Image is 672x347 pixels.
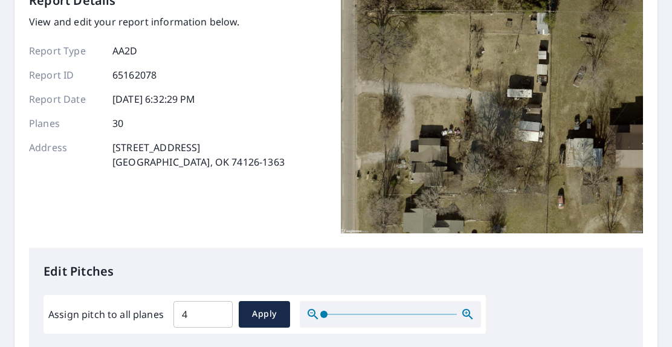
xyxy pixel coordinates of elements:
[112,44,138,58] p: AA2D
[48,307,164,322] label: Assign pitch to all planes
[29,140,102,169] p: Address
[112,116,123,131] p: 30
[112,92,196,106] p: [DATE] 6:32:29 PM
[112,68,157,82] p: 65162078
[29,15,285,29] p: View and edit your report information below.
[29,92,102,106] p: Report Date
[29,44,102,58] p: Report Type
[248,306,280,322] span: Apply
[112,140,285,169] p: [STREET_ADDRESS] [GEOGRAPHIC_DATA], OK 74126-1363
[29,68,102,82] p: Report ID
[29,116,102,131] p: Planes
[239,301,290,328] button: Apply
[173,297,233,331] input: 00.0
[44,262,628,281] p: Edit Pitches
